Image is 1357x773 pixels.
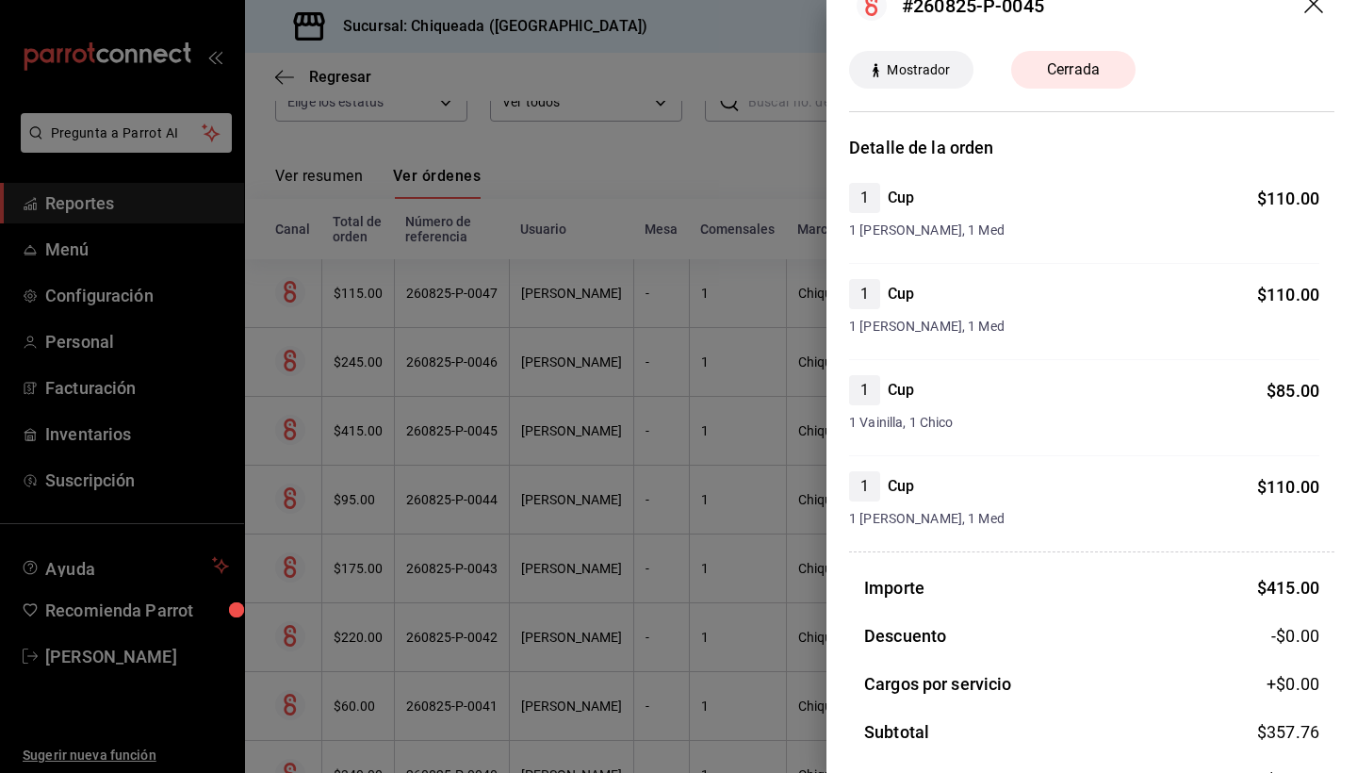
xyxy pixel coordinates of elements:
[1257,189,1319,208] span: $ 110.00
[864,623,946,649] h3: Descuento
[1257,285,1319,304] span: $ 110.00
[849,221,1319,240] span: 1 [PERSON_NAME], 1 Med
[864,719,929,745] h3: Subtotal
[1036,58,1111,81] span: Cerrada
[849,135,1334,160] h3: Detalle de la orden
[849,509,1319,529] span: 1 [PERSON_NAME], 1 Med
[1257,578,1319,598] span: $ 415.00
[1257,722,1319,742] span: $ 357.76
[1267,671,1319,697] span: +$ 0.00
[1271,623,1319,649] span: -$0.00
[879,60,957,80] span: Mostrador
[849,317,1319,337] span: 1 [PERSON_NAME], 1 Med
[888,379,914,402] h4: Cup
[849,187,880,209] span: 1
[864,575,924,600] h3: Importe
[849,379,880,402] span: 1
[888,283,914,305] h4: Cup
[864,671,1012,697] h3: Cargos por servicio
[888,187,914,209] h4: Cup
[1257,477,1319,497] span: $ 110.00
[1267,381,1319,401] span: $ 85.00
[849,475,880,498] span: 1
[888,475,914,498] h4: Cup
[849,283,880,305] span: 1
[849,413,1319,433] span: 1 Vainilla, 1 Chico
